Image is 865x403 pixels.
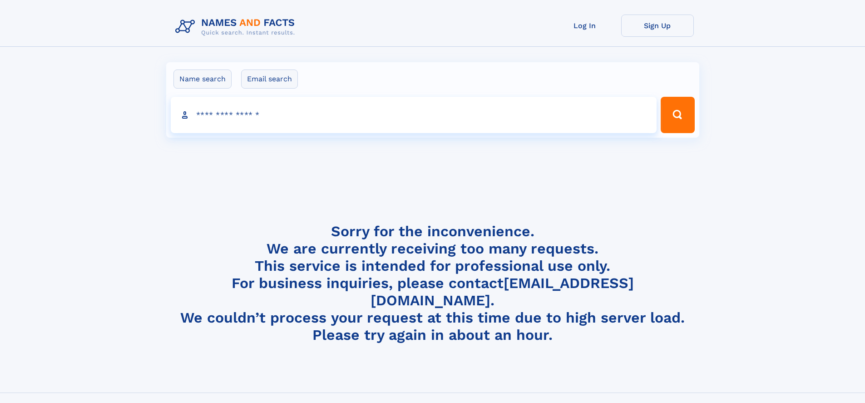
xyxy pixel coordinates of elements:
[172,223,694,344] h4: Sorry for the inconvenience. We are currently receiving too many requests. This service is intend...
[661,97,694,133] button: Search Button
[171,97,657,133] input: search input
[173,70,232,89] label: Name search
[371,274,634,309] a: [EMAIL_ADDRESS][DOMAIN_NAME]
[549,15,621,37] a: Log In
[172,15,302,39] img: Logo Names and Facts
[621,15,694,37] a: Sign Up
[241,70,298,89] label: Email search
